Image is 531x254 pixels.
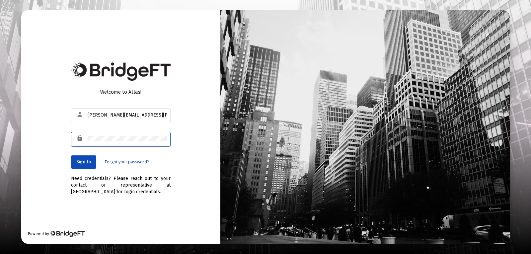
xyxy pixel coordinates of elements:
[88,113,167,118] input: Email or Username
[28,230,85,237] div: Powered by
[50,230,85,237] img: Bridge Financial Technology Logo
[105,159,149,165] a: Forgot your password?
[71,155,96,169] button: Sign In
[76,134,84,142] mat-icon: lock
[71,62,171,81] img: Bridge Financial Technology Logo
[76,159,91,165] span: Sign In
[71,89,171,95] div: Welcome to Atlas!
[76,111,84,119] mat-icon: person
[71,169,171,195] div: Need credentials? Please reach out to your contact or representative at [GEOGRAPHIC_DATA] for log...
